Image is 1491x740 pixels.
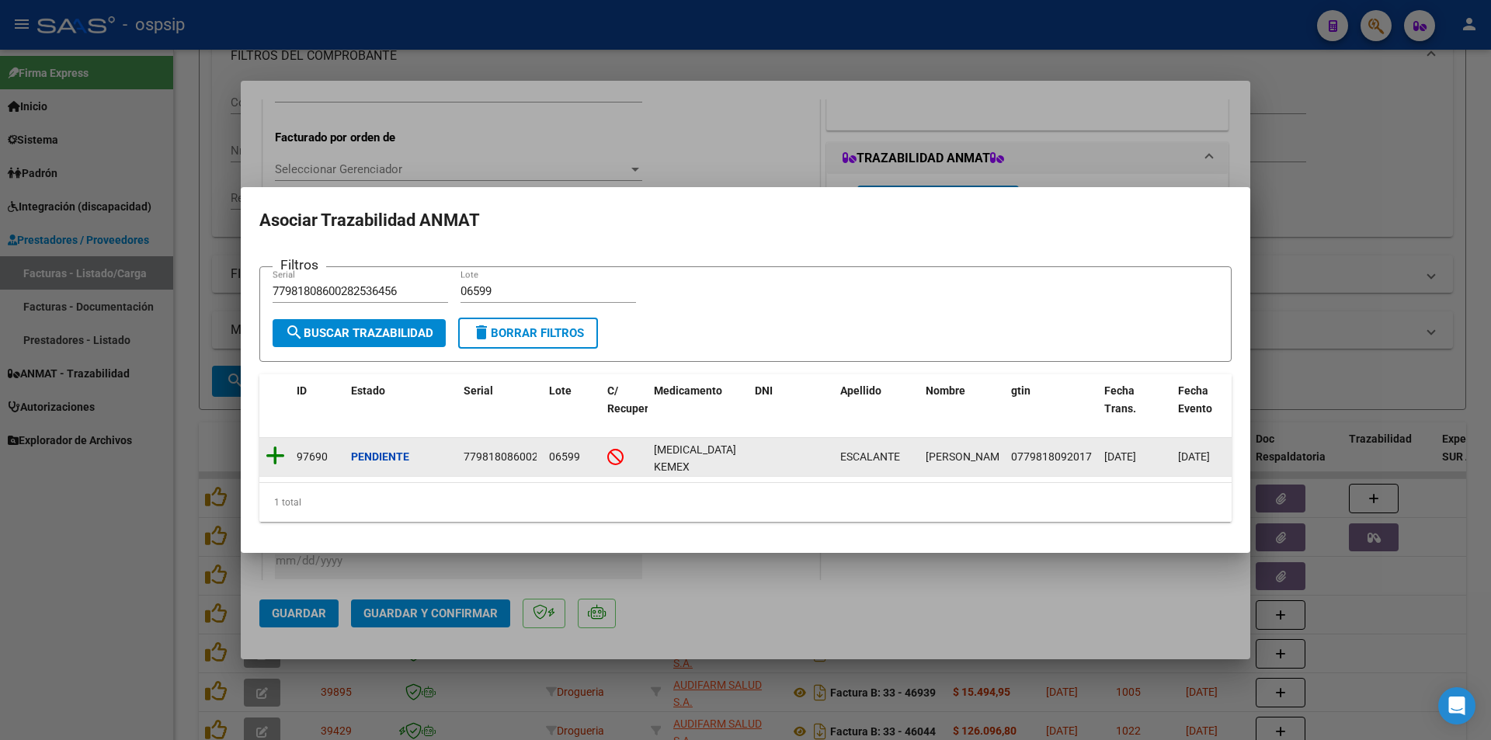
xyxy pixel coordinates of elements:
span: Fecha Trans. [1104,384,1136,415]
span: 97690 [297,450,328,463]
span: Medicamento [654,384,722,397]
button: Buscar Trazabilidad [273,319,446,347]
mat-icon: delete [472,323,491,342]
div: Open Intercom Messenger [1438,687,1475,724]
span: Estado [351,384,385,397]
span: [DATE] [1178,450,1210,463]
div: 1 total [259,483,1232,522]
datatable-header-cell: Fecha Trans. [1098,374,1172,443]
span: Lote [549,384,572,397]
span: TERESA NOEMI [926,450,1009,463]
datatable-header-cell: gtin [1005,374,1098,443]
span: Nombre [926,384,965,397]
span: Buscar Trazabilidad [285,326,433,340]
span: Serial [464,384,493,397]
span: gtin [1011,384,1030,397]
h2: Asociar Trazabilidad ANMAT [259,206,1232,235]
datatable-header-cell: DNI [749,374,834,443]
span: Fecha Evento [1178,384,1212,415]
datatable-header-cell: Medicamento [648,374,749,443]
datatable-header-cell: Fecha Evento [1172,374,1246,443]
datatable-header-cell: Apellido [834,374,919,443]
h3: Filtros [273,255,326,275]
span: DNI [755,384,773,397]
datatable-header-cell: ID [290,374,345,443]
span: CICLOFOSFAMIDA KEMEX [654,443,736,474]
button: Borrar Filtros [458,318,598,349]
span: 77981808600282536456 [464,450,588,463]
span: ID [297,384,307,397]
span: 07798180920173 [1011,450,1098,463]
datatable-header-cell: Lote [543,374,601,443]
span: Apellido [840,384,881,397]
span: 06599 [549,450,580,463]
datatable-header-cell: Estado [345,374,457,443]
span: C/ Recupero [607,384,655,415]
datatable-header-cell: C/ Recupero [601,374,648,443]
mat-icon: search [285,323,304,342]
datatable-header-cell: Serial [457,374,543,443]
datatable-header-cell: Nombre [919,374,1005,443]
strong: Pendiente [351,450,409,463]
span: Borrar Filtros [472,326,584,340]
span: [DATE] [1104,450,1136,463]
span: ESCALANTE [840,450,900,463]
